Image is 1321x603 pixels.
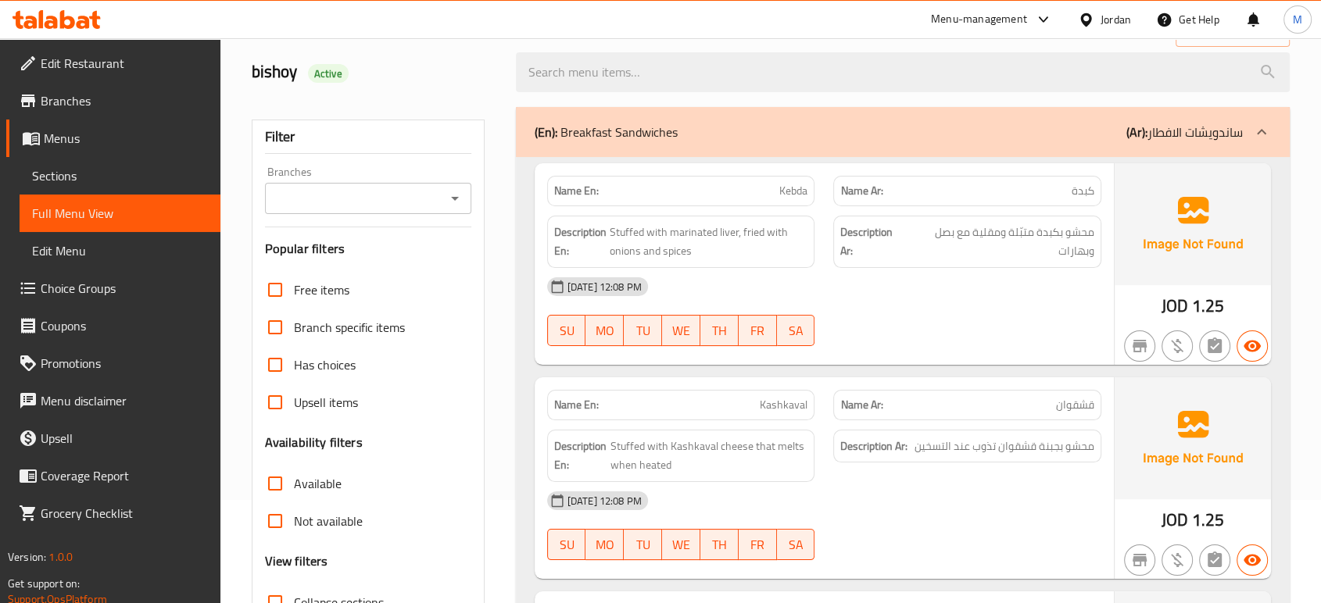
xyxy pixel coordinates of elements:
button: Purchased item [1162,544,1193,576]
button: SA [777,315,815,346]
a: Grocery Checklist [6,494,220,532]
span: Sections [32,166,208,185]
button: TH [700,529,739,560]
span: FR [745,533,771,556]
a: Full Menu View [20,194,220,232]
span: Upsell [41,429,208,448]
h3: Popular filters [265,240,471,258]
span: Kashkaval [760,397,807,413]
button: Purchased item [1162,330,1193,362]
strong: Description En: [554,223,607,261]
div: Menu-management [931,10,1027,29]
span: SA [783,319,809,342]
span: Stuffed with Kashkaval cheese that melts when heated [610,437,807,475]
button: Not has choices [1199,330,1230,362]
span: Menu disclaimer [41,391,208,410]
span: WE [668,319,694,342]
span: Choice Groups [41,279,208,298]
input: search [516,52,1290,92]
span: Kebda [779,183,807,199]
span: Coverage Report [41,466,208,485]
span: Get support on: [8,573,80,594]
span: Export Menu [1188,23,1277,42]
span: Has choices [294,355,356,374]
span: محشو بجبنة قشقوان تذوب عند التسخين [915,437,1094,456]
span: Grocery Checklist [41,504,208,523]
span: Edit Restaurant [41,54,208,73]
a: Upsell [6,419,220,457]
div: Jordan [1101,11,1131,28]
span: [DATE] 12:08 PM [561,280,648,294]
a: Promotions [6,344,220,382]
span: TU [630,533,656,556]
span: TH [707,319,732,342]
h3: View filters [265,552,328,570]
span: Coupons [41,316,208,335]
button: TU [624,529,662,560]
span: Branch specific items [294,318,405,337]
button: SU [547,529,586,560]
span: محشو بكبدة متبّلة ومقلية مع بصل وبهارات [908,223,1094,261]
img: Ae5nvW7+0k+MAAAAAElFTkSuQmCC [1115,377,1271,499]
button: Open [444,187,466,209]
button: TH [700,315,739,346]
button: Not has choices [1199,544,1230,576]
strong: Description Ar: [840,223,904,261]
a: Branches [6,82,220,120]
button: WE [662,315,700,346]
a: Menus [6,120,220,157]
span: WE [668,533,694,556]
b: (Ar): [1126,120,1147,144]
button: FR [739,315,777,346]
strong: Name En: [554,183,599,199]
div: (En): Breakfast Sandwiches(Ar):ساندويشات الافطار [516,107,1290,157]
strong: Description Ar: [840,437,908,456]
strong: Description En: [554,437,607,475]
span: TH [707,533,732,556]
strong: Name En: [554,397,599,413]
button: TU [624,315,662,346]
span: Edit Menu [32,241,208,260]
a: Coverage Report [6,457,220,494]
a: Choice Groups [6,269,220,307]
h3: Availability filters [265,434,363,451]
a: Menu disclaimer [6,382,220,419]
div: Filter [265,120,471,154]
span: 1.25 [1191,505,1224,535]
h2: bishoy [252,60,497,84]
span: Available [294,474,342,493]
span: [DATE] 12:08 PM [561,494,648,508]
button: SU [547,315,586,346]
span: Version: [8,547,46,567]
button: MO [585,315,624,346]
button: Available [1237,330,1268,362]
span: Stuffed with marinated liver, fried with onions and spices [610,223,807,261]
span: كبدة [1072,183,1094,199]
button: WE [662,529,700,560]
span: Full Menu View [32,204,208,223]
span: MO [592,533,618,556]
span: Promotions [41,354,208,373]
span: TU [630,319,656,342]
span: JOD [1162,291,1188,321]
span: Not available [294,512,363,530]
strong: Name Ar: [840,397,882,413]
p: ساندويشات الافطار [1126,123,1243,141]
span: MO [592,319,618,342]
span: Free items [294,280,349,299]
button: Available [1237,544,1268,576]
strong: Name Ar: [840,183,882,199]
span: Branches [41,91,208,110]
a: Edit Restaurant [6,45,220,82]
span: 1.25 [1191,291,1224,321]
span: Upsell items [294,393,358,412]
a: Sections [20,157,220,194]
button: FR [739,529,777,560]
button: MO [585,529,624,560]
span: M [1293,11,1302,28]
a: Edit Menu [20,232,220,269]
span: SU [554,533,580,556]
span: قشقوان [1056,397,1094,413]
span: Menus [44,129,208,148]
span: 1.0.0 [48,547,73,567]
